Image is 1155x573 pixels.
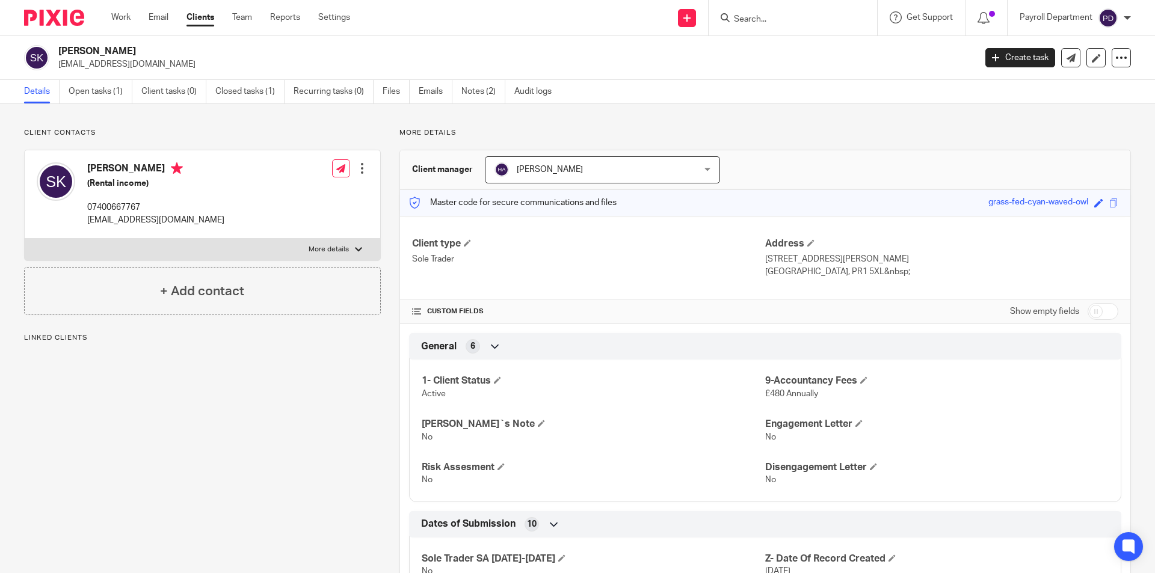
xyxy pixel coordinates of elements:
a: Notes (2) [461,80,505,103]
p: [EMAIL_ADDRESS][DOMAIN_NAME] [87,214,224,226]
h4: Client type [412,237,765,250]
span: General [421,340,457,353]
i: Primary [171,162,183,174]
span: No [422,476,433,484]
a: Reports [270,11,300,23]
div: grass-fed-cyan-waved-owl [988,196,1088,210]
img: Pixie [24,10,84,26]
span: [PERSON_NAME] [517,165,583,174]
p: Master code for secure communications and files [409,197,617,209]
p: Client contacts [24,128,381,138]
a: Recurring tasks (0) [294,80,374,103]
label: Show empty fields [1010,305,1079,317]
span: 10 [527,518,537,530]
img: svg%3E [494,162,509,177]
h4: [PERSON_NAME] [87,162,224,177]
a: Work [111,11,131,23]
h4: Disengagement Letter [765,461,1109,474]
p: [EMAIL_ADDRESS][DOMAIN_NAME] [58,58,967,70]
p: 07400667767 [87,201,224,213]
input: Search [733,14,841,25]
h4: 9-Accountancy Fees [765,375,1109,387]
a: Team [232,11,252,23]
a: Files [383,80,410,103]
h4: Engagement Letter [765,418,1109,431]
h4: 1- Client Status [422,375,765,387]
h5: (Rental income) [87,177,224,189]
span: No [765,433,776,441]
a: Emails [419,80,452,103]
span: Get Support [907,13,953,22]
p: More details [399,128,1131,138]
h3: Client manager [412,164,473,176]
a: Closed tasks (1) [215,80,285,103]
p: Sole Trader [412,253,765,265]
a: Audit logs [514,80,561,103]
h4: Address [765,237,1118,250]
a: Client tasks (0) [141,80,206,103]
span: No [422,433,433,441]
span: No [765,476,776,484]
a: Create task [985,48,1055,67]
p: [GEOGRAPHIC_DATA], PR1 5XL&nbsp; [765,266,1118,278]
img: svg%3E [37,162,75,201]
a: Details [24,80,60,103]
span: 6 [470,340,475,352]
p: More details [309,245,349,254]
a: Clients [186,11,214,23]
a: Open tasks (1) [69,80,132,103]
span: Dates of Submission [421,518,516,530]
h4: Risk Assesment [422,461,765,474]
p: [STREET_ADDRESS][PERSON_NAME] [765,253,1118,265]
p: Payroll Department [1020,11,1092,23]
h4: + Add contact [160,282,244,301]
a: Email [149,11,168,23]
h2: [PERSON_NAME] [58,45,786,58]
h4: Z- Date Of Record Created [765,553,1109,565]
img: svg%3E [24,45,49,70]
span: £480 Annually [765,390,818,398]
span: Active [422,390,446,398]
h4: CUSTOM FIELDS [412,307,765,316]
p: Linked clients [24,333,381,343]
h4: Sole Trader SA [DATE]-[DATE] [422,553,765,565]
a: Settings [318,11,350,23]
img: svg%3E [1098,8,1118,28]
h4: [PERSON_NAME]`s Note [422,418,765,431]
